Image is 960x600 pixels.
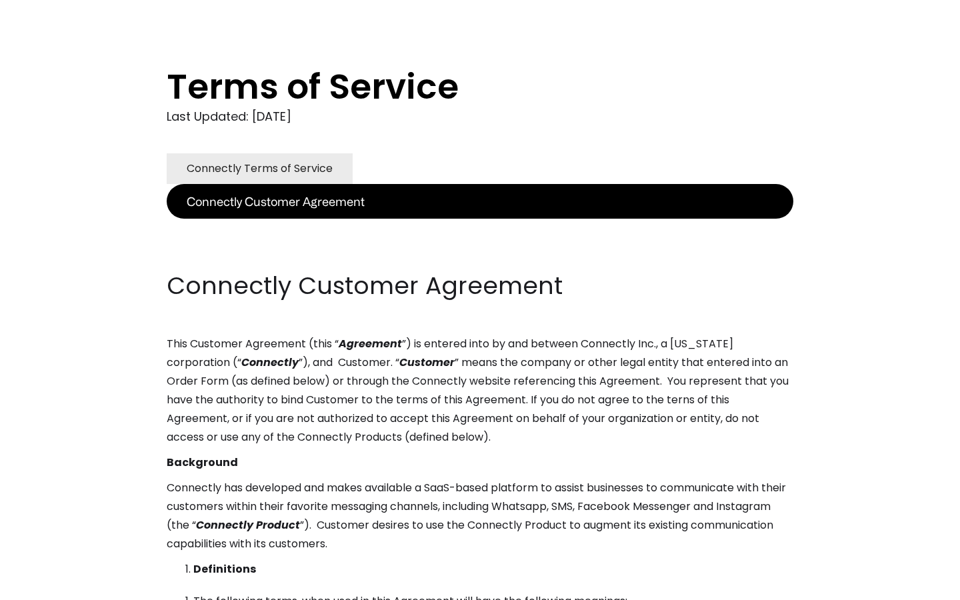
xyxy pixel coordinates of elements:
[13,575,80,595] aside: Language selected: English
[167,244,793,263] p: ‍
[193,561,256,577] strong: Definitions
[399,355,455,370] em: Customer
[167,219,793,237] p: ‍
[167,455,238,470] strong: Background
[241,355,299,370] em: Connectly
[167,479,793,553] p: Connectly has developed and makes available a SaaS-based platform to assist businesses to communi...
[167,107,793,127] div: Last Updated: [DATE]
[187,192,365,211] div: Connectly Customer Agreement
[187,159,333,178] div: Connectly Terms of Service
[167,269,793,303] h2: Connectly Customer Agreement
[167,335,793,447] p: This Customer Agreement (this “ ”) is entered into by and between Connectly Inc., a [US_STATE] co...
[167,67,740,107] h1: Terms of Service
[27,577,80,595] ul: Language list
[339,336,402,351] em: Agreement
[196,517,300,533] em: Connectly Product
